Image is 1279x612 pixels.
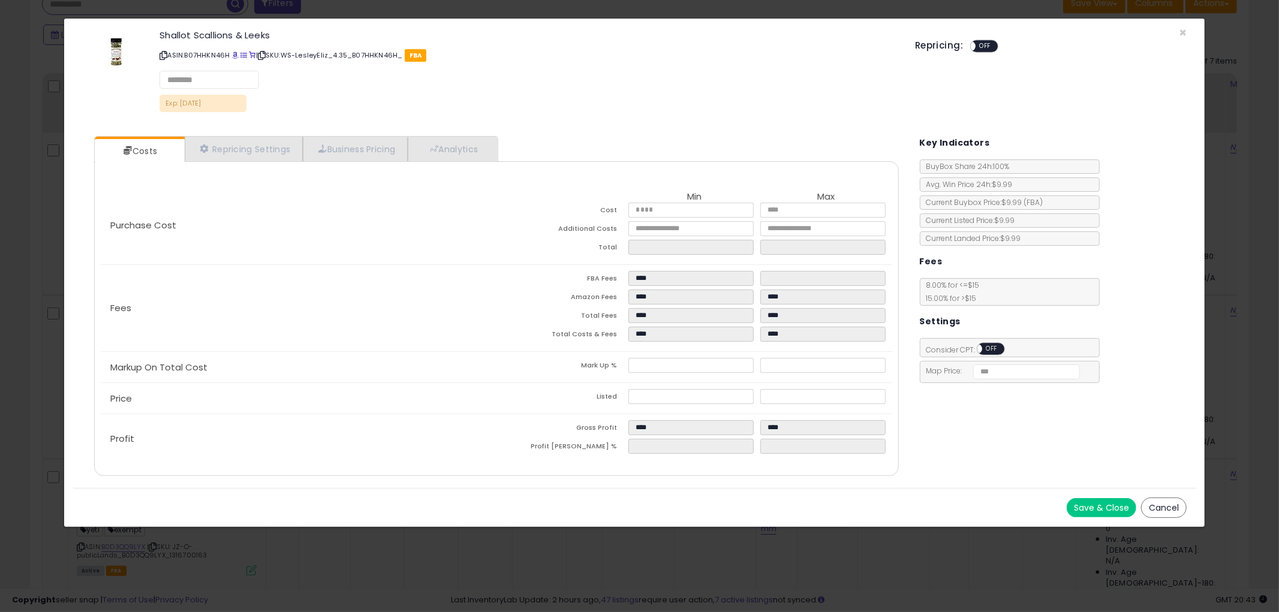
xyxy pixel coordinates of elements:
a: Analytics [408,137,496,161]
span: Consider CPT: [920,345,1021,355]
td: Gross Profit [496,420,628,439]
td: Mark Up % [496,358,628,376]
img: 31DBefUtJoL._SL60_.jpg [98,31,134,67]
p: Markup On Total Cost [101,363,496,372]
h5: Repricing: [915,41,963,50]
p: Fees [101,303,496,313]
td: Amazon Fees [496,290,628,308]
span: Current Landed Price: $9.99 [920,233,1021,243]
td: Cost [496,203,628,221]
a: Your listing only [249,50,255,60]
span: BuyBox Share 24h: 100% [920,161,1010,171]
a: BuyBox page [232,50,239,60]
td: Total Fees [496,308,628,327]
a: Costs [95,139,183,163]
span: Current Buybox Price: [920,197,1043,207]
h5: Key Indicators [920,135,990,150]
span: ( FBA ) [1024,197,1043,207]
span: OFF [976,41,995,52]
th: Min [628,192,760,203]
span: Map Price: [920,366,1081,376]
a: All offer listings [240,50,247,60]
td: Total [496,240,628,258]
span: × [1179,24,1187,41]
span: Avg. Win Price 24h: $9.99 [920,179,1013,189]
td: Additional Costs [496,221,628,240]
h5: Settings [920,314,961,329]
span: $9.99 [1002,197,1043,207]
td: Listed [496,389,628,408]
td: Total Costs & Fees [496,327,628,345]
button: Cancel [1141,498,1187,518]
p: Price [101,394,496,403]
a: Business Pricing [303,137,408,161]
span: 8.00 % for <= $15 [920,280,980,303]
th: Max [760,192,892,203]
a: Repricing Settings [185,137,303,161]
p: Exp: [DATE] [160,95,246,112]
p: Profit [101,434,496,444]
p: ASIN: B07HHKN46H | SKU: WS-LesleyEliz_4.35_B07HHKN46H_ [160,46,897,65]
span: FBA [405,49,427,62]
span: Current Listed Price: $9.99 [920,215,1015,225]
span: 15.00 % for > $15 [920,293,977,303]
h5: Fees [920,254,943,269]
p: Purchase Cost [101,221,496,230]
td: Profit [PERSON_NAME] % [496,439,628,457]
button: Save & Close [1067,498,1136,517]
h3: Shallot Scallions & Leeks [160,31,897,40]
span: OFF [982,344,1001,354]
td: FBA Fees [496,271,628,290]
